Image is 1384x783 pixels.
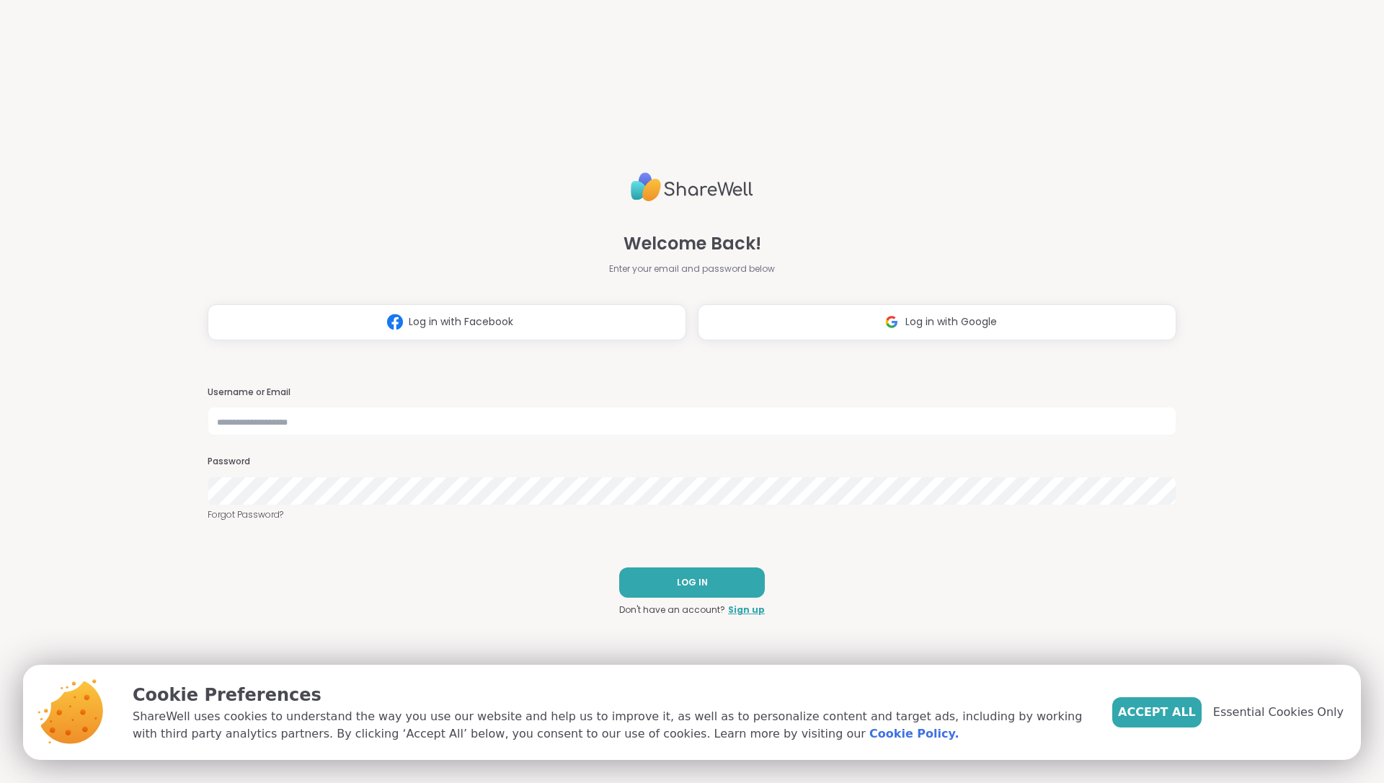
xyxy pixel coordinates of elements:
[208,456,1176,468] h3: Password
[631,167,753,208] img: ShareWell Logo
[208,386,1176,399] h3: Username or Email
[624,231,761,257] span: Welcome Back!
[677,576,708,589] span: LOG IN
[1213,704,1344,721] span: Essential Cookies Only
[133,682,1089,708] p: Cookie Preferences
[208,508,1176,521] a: Forgot Password?
[208,304,686,340] button: Log in with Facebook
[133,708,1089,743] p: ShareWell uses cookies to understand the way you use our website and help us to improve it, as we...
[619,603,725,616] span: Don't have an account?
[1112,697,1202,727] button: Accept All
[905,314,997,329] span: Log in with Google
[728,603,765,616] a: Sign up
[869,725,959,743] a: Cookie Policy.
[1118,704,1196,721] span: Accept All
[381,309,409,335] img: ShareWell Logomark
[619,567,765,598] button: LOG IN
[609,262,775,275] span: Enter your email and password below
[409,314,513,329] span: Log in with Facebook
[698,304,1176,340] button: Log in with Google
[878,309,905,335] img: ShareWell Logomark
